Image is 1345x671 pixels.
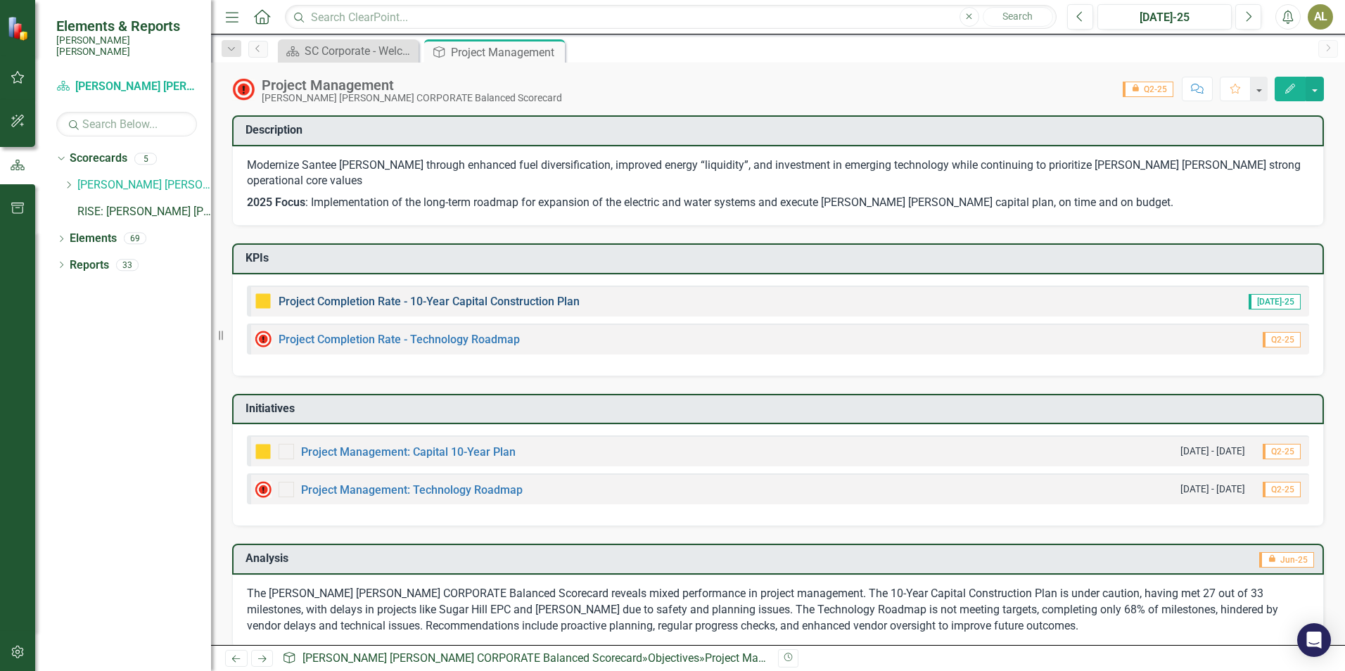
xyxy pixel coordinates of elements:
[1249,294,1301,309] span: [DATE]-25
[301,483,523,497] a: Project Management: Technology Roadmap
[279,295,580,308] a: Project Completion Rate - 10-Year Capital Construction Plan
[1263,444,1301,459] span: Q2-25
[1002,11,1033,22] span: Search
[247,196,305,209] strong: 2025 Focus
[262,77,562,93] div: Project Management
[255,293,272,309] img: Caution
[705,651,808,665] div: Project Management
[56,34,197,58] small: [PERSON_NAME] [PERSON_NAME]
[246,124,1315,136] h3: Description
[255,443,272,460] img: Caution
[116,259,139,271] div: 33
[247,192,1309,211] p: : Implementation of the long-term roadmap for expansion of the electric and water systems and exe...
[232,78,255,101] img: Not Meeting Target
[56,79,197,95] a: [PERSON_NAME] [PERSON_NAME] CORPORATE Balanced Scorecard
[281,42,415,60] a: SC Corporate - Welcome to ClearPoint
[1259,552,1314,568] span: Jun-25
[255,331,272,347] img: Not Meeting Target
[1308,4,1333,30] button: AL
[246,252,1315,264] h3: KPIs
[285,5,1057,30] input: Search ClearPoint...
[1180,483,1245,496] small: [DATE] - [DATE]
[70,231,117,247] a: Elements
[305,42,415,60] div: SC Corporate - Welcome to ClearPoint
[77,177,211,193] a: [PERSON_NAME] [PERSON_NAME] CORPORATE Balanced Scorecard
[56,18,197,34] span: Elements & Reports
[7,16,32,41] img: ClearPoint Strategy
[70,257,109,274] a: Reports
[1297,623,1331,657] div: Open Intercom Messenger
[124,233,146,245] div: 69
[1180,445,1245,458] small: [DATE] - [DATE]
[56,112,197,136] input: Search Below...
[1263,482,1301,497] span: Q2-25
[451,44,561,61] div: Project Management
[247,158,1309,193] p: Modernize Santee [PERSON_NAME] through enhanced fuel diversification, improved energy “liquidity”...
[1097,4,1232,30] button: [DATE]-25
[282,651,767,667] div: » »
[255,481,272,498] img: Not Meeting Target
[262,93,562,103] div: [PERSON_NAME] [PERSON_NAME] CORPORATE Balanced Scorecard
[302,651,642,665] a: [PERSON_NAME] [PERSON_NAME] CORPORATE Balanced Scorecard
[246,552,707,565] h3: Analysis
[279,333,520,346] a: Project Completion Rate - Technology Roadmap
[134,153,157,165] div: 5
[77,204,211,220] a: RISE: [PERSON_NAME] [PERSON_NAME] Recognizing Innovation, Safety and Excellence
[983,7,1053,27] button: Search
[301,445,516,459] a: Project Management: Capital 10-Year Plan
[1102,9,1227,26] div: [DATE]-25
[1263,332,1301,347] span: Q2-25
[246,402,1315,415] h3: Initiatives
[648,651,699,665] a: Objectives
[1123,82,1173,97] span: Q2-25
[247,586,1309,634] p: The [PERSON_NAME] [PERSON_NAME] CORPORATE Balanced Scorecard reveals mixed performance in project...
[70,151,127,167] a: Scorecards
